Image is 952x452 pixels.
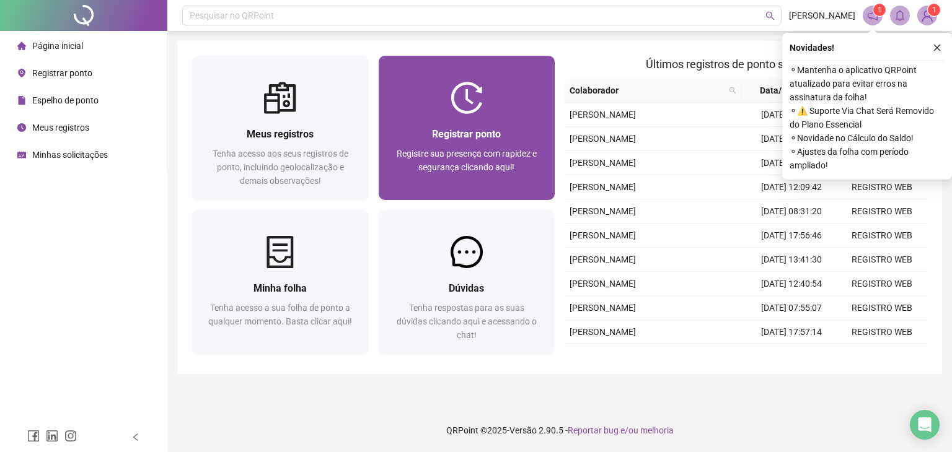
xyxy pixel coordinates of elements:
td: [DATE] 18:02:41 [746,127,837,151]
td: [DATE] 07:55:07 [746,296,837,320]
td: REGISTRO WEB [837,272,927,296]
span: Tenha acesso aos seus registros de ponto, incluindo geolocalização e demais observações! [213,149,348,186]
span: clock-circle [17,123,26,132]
span: Registrar ponto [432,128,501,140]
span: schedule [17,150,26,159]
footer: QRPoint © 2025 - 2.90.5 - [167,409,952,452]
span: ⚬ Ajustes da folha com período ampliado! [790,145,945,172]
span: [PERSON_NAME] [789,9,855,22]
a: DúvidasTenha respostas para as suas dúvidas clicando aqui e acessando o chat! [379,210,555,354]
span: file [17,96,26,105]
span: Reportar bug e/ou melhoria [568,425,674,435]
td: [DATE] 13:08:44 [746,151,837,175]
span: Registre sua presença com rapidez e segurança clicando aqui! [397,149,537,172]
span: Colaborador [570,84,724,97]
span: ⚬ Mantenha o aplicativo QRPoint atualizado para evitar erros na assinatura da folha! [790,63,945,104]
td: [DATE] 08:31:20 [746,199,837,224]
td: REGISTRO WEB [837,224,927,248]
span: 1 [878,6,882,14]
td: REGISTRO WEB [837,296,927,320]
a: Registrar pontoRegistre sua presença com rapidez e segurança clicando aqui! [379,56,555,200]
td: [DATE] 13:40:48 [746,344,837,368]
span: Meus registros [247,128,314,140]
span: [PERSON_NAME] [570,279,636,289]
sup: Atualize o seu contato no menu Meus Dados [928,4,940,16]
td: REGISTRO WEB [837,320,927,344]
a: Meus registrosTenha acesso aos seus registros de ponto, incluindo geolocalização e demais observa... [192,56,369,200]
span: left [131,433,140,441]
span: Tenha acesso a sua folha de ponto a qualquer momento. Basta clicar aqui! [208,303,352,326]
span: Últimos registros de ponto sincronizados [646,58,846,71]
span: Minhas solicitações [32,150,108,160]
span: Data/Hora [746,84,814,97]
span: [PERSON_NAME] [570,254,636,264]
span: ⚬ ⚠️ Suporte Via Chat Será Removido do Plano Essencial [790,104,945,131]
span: [PERSON_NAME] [570,182,636,192]
td: REGISTRO WEB [837,248,927,272]
th: Data/Hora [741,79,829,103]
td: REGISTRO WEB [837,175,927,199]
span: Versão [509,425,537,435]
span: Minha folha [253,282,307,294]
td: [DATE] 12:40:54 [746,272,837,296]
img: 93212 [918,6,937,25]
td: [DATE] 08:02:39 [746,103,837,127]
span: search [765,11,775,20]
span: 1 [932,6,937,14]
span: Registrar ponto [32,68,92,78]
span: environment [17,69,26,77]
span: bell [894,10,906,21]
td: REGISTRO WEB [837,344,927,368]
span: [PERSON_NAME] [570,230,636,240]
span: ⚬ Novidade no Cálculo do Saldo! [790,131,945,145]
span: Dúvidas [449,282,484,294]
td: REGISTRO WEB [837,199,927,224]
span: notification [867,10,878,21]
span: linkedin [46,430,58,442]
span: [PERSON_NAME] [570,110,636,120]
span: Novidades ! [790,41,834,54]
td: [DATE] 12:09:42 [746,175,837,199]
span: search [729,87,736,94]
span: [PERSON_NAME] [570,158,636,168]
span: home [17,41,26,50]
span: Espelho de ponto [32,95,99,105]
span: Meus registros [32,123,89,133]
span: [PERSON_NAME] [570,327,636,337]
span: Página inicial [32,41,83,51]
span: [PERSON_NAME] [570,134,636,144]
span: facebook [27,430,40,442]
sup: 1 [873,4,886,16]
td: [DATE] 17:56:46 [746,224,837,248]
span: Tenha respostas para as suas dúvidas clicando aqui e acessando o chat! [397,303,537,340]
span: search [726,81,739,100]
td: [DATE] 13:41:30 [746,248,837,272]
span: [PERSON_NAME] [570,206,636,216]
span: instagram [64,430,77,442]
a: Minha folhaTenha acesso a sua folha de ponto a qualquer momento. Basta clicar aqui! [192,210,369,354]
div: Open Intercom Messenger [910,410,940,440]
span: [PERSON_NAME] [570,303,636,313]
span: close [933,43,941,52]
td: [DATE] 17:57:14 [746,320,837,344]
